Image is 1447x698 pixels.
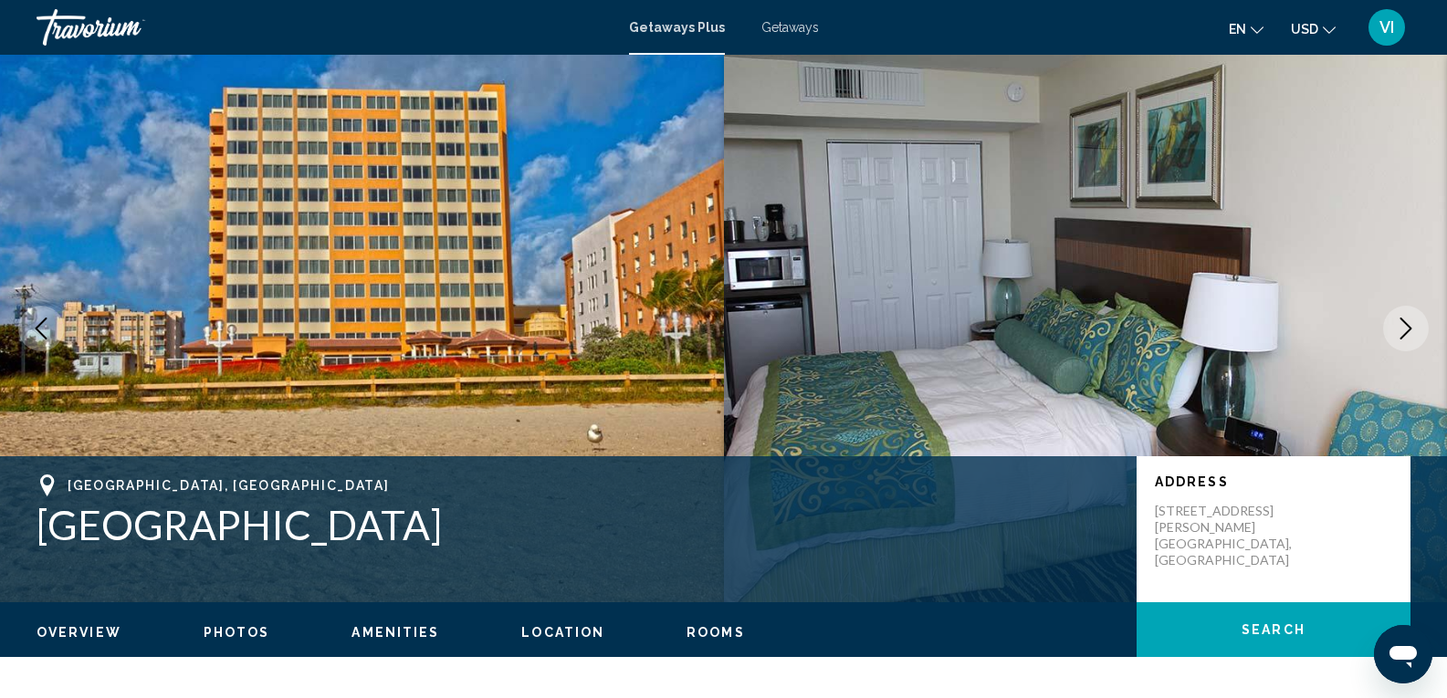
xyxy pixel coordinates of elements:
button: Rooms [687,624,745,641]
span: en [1229,22,1246,36]
button: Next image [1383,306,1429,351]
button: Overview [37,624,121,641]
h1: [GEOGRAPHIC_DATA] [37,501,1118,548]
span: VI [1379,18,1394,36]
button: Change currency [1291,16,1336,42]
iframe: Button to launch messaging window [1374,625,1432,683]
button: User Menu [1363,8,1410,47]
button: Previous image [18,306,64,351]
button: Change language [1229,16,1264,42]
span: Photos [204,625,270,640]
span: Overview [37,625,121,640]
span: [GEOGRAPHIC_DATA], [GEOGRAPHIC_DATA] [68,478,389,493]
p: [STREET_ADDRESS][PERSON_NAME] [GEOGRAPHIC_DATA], [GEOGRAPHIC_DATA] [1155,503,1301,568]
a: Travorium [37,9,611,46]
button: Amenities [351,624,439,641]
button: Search [1137,602,1410,657]
span: Rooms [687,625,745,640]
button: Photos [204,624,270,641]
p: Address [1155,474,1392,489]
button: Location [521,624,604,641]
span: Location [521,625,604,640]
span: Amenities [351,625,439,640]
span: USD [1291,22,1318,36]
a: Getaways [761,20,819,35]
a: Getaways Plus [629,20,725,35]
span: Search [1242,623,1305,638]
